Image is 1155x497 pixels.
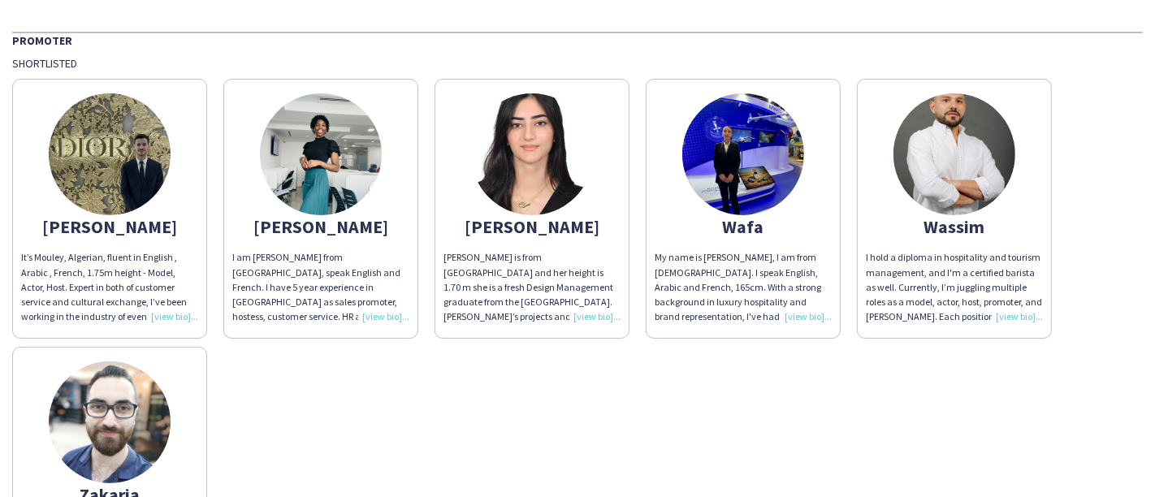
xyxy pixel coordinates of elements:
[893,93,1015,215] img: thumb-6798d320819e9.jpg
[21,250,198,324] div: It’s Mouley, Algerian, fluent in English , Arabic , French, 1.75m height - Model, Actor, Host. Ex...
[443,219,621,234] div: [PERSON_NAME]
[655,219,832,234] div: Wafa
[232,219,409,234] div: [PERSON_NAME]
[12,32,1143,48] div: Promoter
[21,219,198,234] div: [PERSON_NAME]
[682,93,804,215] img: thumb-167704308163f5a58925fc2.jpeg
[471,93,593,215] img: thumb-64a54fcd59807.jpg
[49,361,171,483] img: thumb-6446bed8e0949.png
[12,56,1143,71] div: Shortlisted
[49,93,171,215] img: thumb-3bc32bde-0ba8-4097-96f1-7d0f89158eae.jpg
[655,250,832,324] div: My name is [PERSON_NAME], I am from [DEMOGRAPHIC_DATA]. I speak English, Arabic and French, 165cm...
[232,250,409,324] div: I am [PERSON_NAME] from [GEOGRAPHIC_DATA], speak English and French. I have 5 year experience in ...
[866,219,1043,234] div: Wassim
[443,250,621,324] div: [PERSON_NAME] is from [GEOGRAPHIC_DATA] and her height is 1.70 m she is a fresh Design Management...
[260,93,382,215] img: thumb-bfbea908-42c4-42b2-9c73-b2e3ffba8927.jpg
[866,250,1043,324] div: I hold a diploma in hospitality and tourism management, and I'm a certified barista as well. Curr...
